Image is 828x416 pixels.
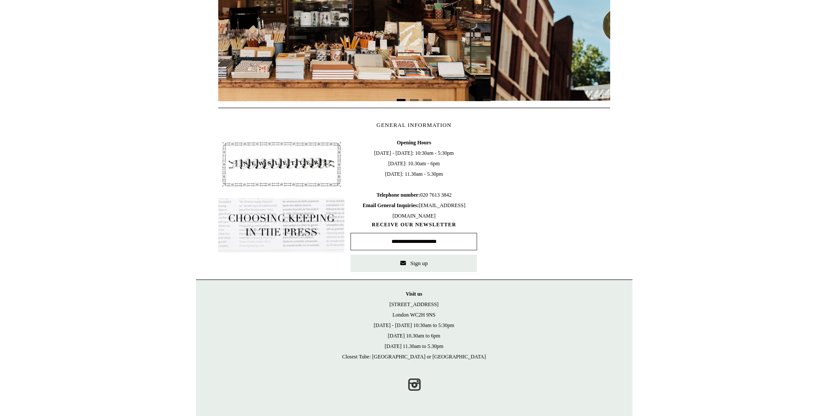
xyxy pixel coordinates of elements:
span: Sign up [410,260,428,266]
p: [STREET_ADDRESS] London WC2H 9NS [DATE] - [DATE] 10:30am to 5:30pm [DATE] 10.30am to 6pm [DATE] 1... [205,289,624,362]
img: pf-4db91bb9--1305-Newsletter-Button_1200x.jpg [218,137,345,191]
b: Telephone number [377,192,420,198]
span: [EMAIL_ADDRESS][DOMAIN_NAME] [363,202,465,219]
strong: Visit us [406,291,423,297]
iframe: google_map [483,137,610,268]
button: Page 1 [397,99,405,101]
span: [DATE] - [DATE]: 10:30am - 5:30pm [DATE]: 10.30am - 6pm [DATE]: 11.30am - 5.30pm 020 7613 3842 [350,137,477,221]
span: RECEIVE OUR NEWSLETTER [350,221,477,228]
b: Email General Inquiries: [363,202,419,208]
span: GENERAL INFORMATION [377,122,452,128]
a: Instagram [405,375,424,394]
b: : [418,192,420,198]
img: pf-635a2b01-aa89-4342-bbcd-4371b60f588c--In-the-press-Button_1200x.jpg [218,198,345,252]
button: Sign up [350,255,477,272]
button: Page 3 [423,99,432,101]
b: Opening Hours [397,140,431,146]
button: Page 2 [410,99,419,101]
